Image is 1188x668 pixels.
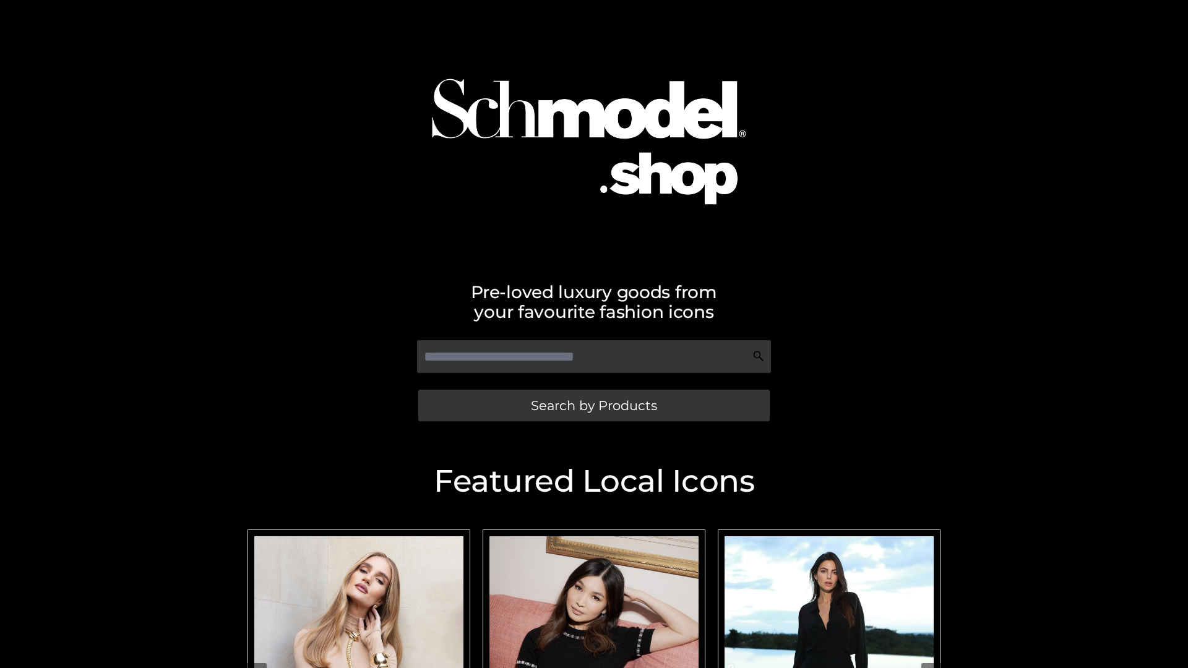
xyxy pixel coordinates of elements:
h2: Pre-loved luxury goods from your favourite fashion icons [241,282,947,322]
a: Search by Products [418,390,770,421]
span: Search by Products [531,399,657,412]
img: Search Icon [752,350,765,362]
h2: Featured Local Icons​ [241,466,947,497]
